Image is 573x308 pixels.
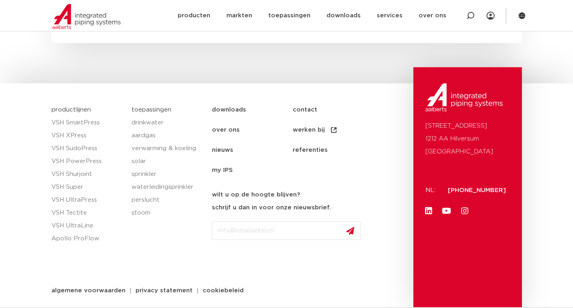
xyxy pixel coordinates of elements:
a: VSH SudoPress [51,142,124,155]
a: algemene voorwaarden [45,287,131,294]
a: productlijnen [51,107,91,113]
a: sprinkler [131,168,204,181]
a: nieuws [212,140,293,160]
span: algemene voorwaarden [51,287,125,294]
p: [STREET_ADDRESS] 1212 AA Hilversum [GEOGRAPHIC_DATA] [425,120,510,158]
a: [PHONE_NUMBER] [448,187,506,193]
a: toepassingen [131,107,171,113]
a: werken bij [293,120,374,140]
a: VSH Shurjoint [51,168,124,181]
a: VSH Super [51,181,124,194]
nav: Menu [212,100,409,180]
span: privacy statement [136,287,193,294]
input: info@emailadres.nl [212,221,361,240]
a: stoom [131,207,204,219]
a: referenties [293,140,374,160]
a: over ons [212,120,293,140]
a: my IPS [212,160,293,180]
span: cookiebeleid [203,287,244,294]
a: downloads [212,100,293,120]
strong: wilt u op de hoogte blijven? [212,192,300,198]
p: NL: [425,184,438,197]
a: waterleidingsprinkler [131,181,204,194]
img: send.svg [346,227,354,235]
a: cookiebeleid [197,287,250,294]
a: verwarming & koeling [131,142,204,155]
a: perslucht [131,194,204,207]
a: VSH Tectite [51,207,124,219]
a: VSH PowerPress [51,155,124,168]
a: VSH UltraLine [51,219,124,232]
iframe: reCAPTCHA [212,246,334,278]
a: Apollo ProFlow [51,232,124,245]
a: contact [293,100,374,120]
a: VSH XPress [51,129,124,142]
a: privacy statement [129,287,199,294]
a: drinkwater [131,116,204,129]
strong: schrijf u dan in voor onze nieuwsbrief. [212,205,331,211]
a: VSH UltraPress [51,194,124,207]
a: VSH SmartPress [51,116,124,129]
a: solar [131,155,204,168]
a: aardgas [131,129,204,142]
